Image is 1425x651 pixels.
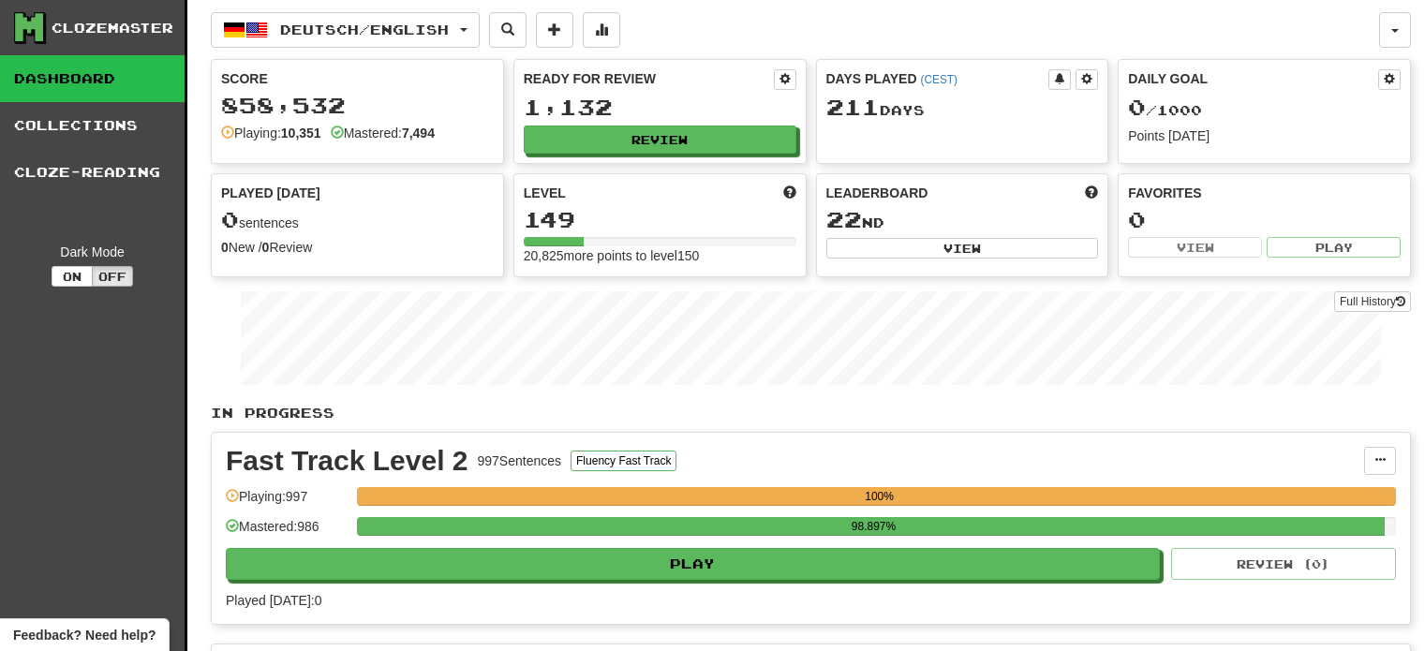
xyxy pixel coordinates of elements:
[826,206,862,232] span: 22
[536,12,573,48] button: Add sentence to collection
[226,447,468,475] div: Fast Track Level 2
[402,126,435,141] strong: 7,494
[221,69,494,88] div: Score
[524,208,796,231] div: 149
[280,22,449,37] span: Deutsch / English
[524,96,796,119] div: 1,132
[783,184,796,202] span: Score more points to level up
[52,266,93,287] button: On
[571,451,676,471] button: Fluency Fast Track
[13,626,156,644] span: Open feedback widget
[281,126,321,141] strong: 10,351
[331,124,435,142] div: Mastered:
[1128,184,1401,202] div: Favorites
[826,238,1099,259] button: View
[14,243,171,261] div: Dark Mode
[226,593,321,608] span: Played [DATE]: 0
[489,12,527,48] button: Search sentences
[1128,94,1146,120] span: 0
[1334,291,1411,312] a: Full History
[826,69,1049,88] div: Days Played
[524,184,566,202] span: Level
[211,404,1411,422] p: In Progress
[221,238,494,257] div: New / Review
[826,184,928,202] span: Leaderboard
[221,124,321,142] div: Playing:
[1085,184,1098,202] span: This week in points, UTC
[363,517,1385,536] div: 98.897%
[583,12,620,48] button: More stats
[826,96,1099,120] div: Day s
[211,12,480,48] button: Deutsch/English
[920,73,957,86] a: (CEST)
[1267,237,1401,258] button: Play
[826,208,1099,232] div: nd
[52,19,173,37] div: Clozemaster
[363,487,1396,506] div: 100%
[524,246,796,265] div: 20,825 more points to level 150
[1128,126,1401,145] div: Points [DATE]
[226,548,1160,580] button: Play
[826,94,880,120] span: 211
[221,94,494,117] div: 858,532
[221,184,320,202] span: Played [DATE]
[226,487,348,518] div: Playing: 997
[221,208,494,232] div: sentences
[478,451,562,470] div: 997 Sentences
[226,517,348,548] div: Mastered: 986
[1128,208,1401,231] div: 0
[221,206,239,232] span: 0
[1128,237,1262,258] button: View
[221,240,229,255] strong: 0
[1128,69,1378,90] div: Daily Goal
[92,266,133,287] button: Off
[1128,102,1202,118] span: / 1000
[1171,548,1396,580] button: Review (0)
[524,69,774,88] div: Ready for Review
[262,240,270,255] strong: 0
[524,126,796,154] button: Review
